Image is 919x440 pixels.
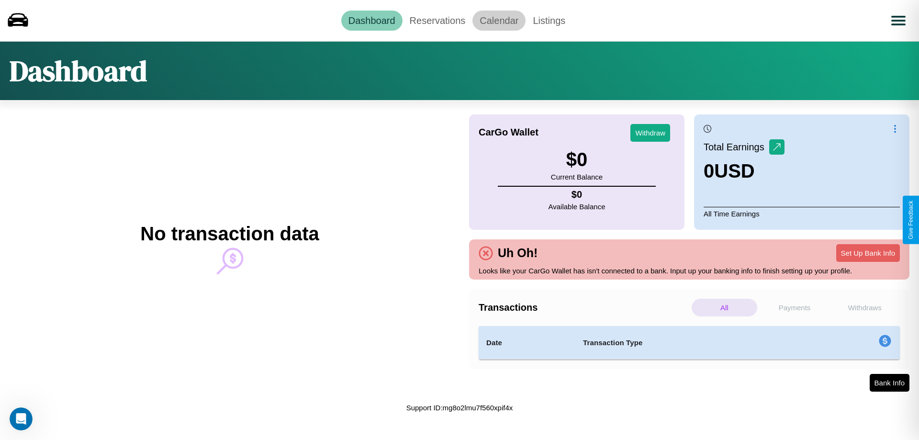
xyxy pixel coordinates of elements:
button: Set Up Bank Info [836,244,900,262]
h4: Date [486,337,568,349]
p: Withdraws [832,299,897,316]
a: Calendar [472,11,526,31]
h1: Dashboard [10,51,147,90]
button: Bank Info [870,374,909,392]
p: Payments [762,299,828,316]
iframe: Intercom live chat [10,407,33,430]
h4: $ 0 [549,189,605,200]
h2: No transaction data [140,223,319,245]
h4: Transaction Type [583,337,800,349]
p: Total Earnings [704,138,769,156]
p: All Time Earnings [704,207,900,220]
h4: Uh Oh! [493,246,542,260]
button: Open menu [885,7,912,34]
p: Current Balance [551,170,603,183]
p: Available Balance [549,200,605,213]
button: Withdraw [630,124,670,142]
a: Dashboard [341,11,403,31]
h3: 0 USD [704,160,785,182]
h3: $ 0 [551,149,603,170]
h4: Transactions [479,302,689,313]
p: Looks like your CarGo Wallet has isn't connected to a bank. Input up your banking info to finish ... [479,264,900,277]
p: Support ID: mg8o2lmu7f560xpif4x [406,401,513,414]
h4: CarGo Wallet [479,127,538,138]
p: All [692,299,757,316]
a: Listings [526,11,572,31]
div: Give Feedback [908,201,914,239]
a: Reservations [403,11,473,31]
table: simple table [479,326,900,360]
